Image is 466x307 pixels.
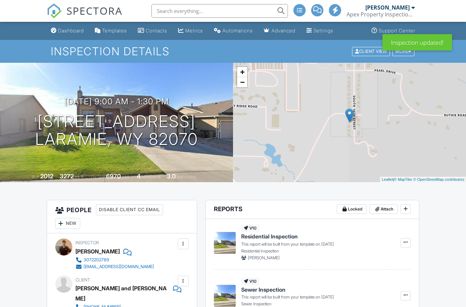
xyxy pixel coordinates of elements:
a: Client View [351,48,392,54]
div: Templates [102,28,127,33]
a: Zoom in [237,67,247,77]
div: New [55,218,80,229]
span: Inspector [75,240,99,245]
div: [PERSON_NAME] [75,246,120,257]
a: © MapTiler [394,177,412,181]
span: sq.ft. [122,174,130,179]
a: 3072202789 [75,257,154,263]
div: Inspection updated! [382,34,452,50]
div: 3272 [60,173,74,180]
div: 6970 [106,173,121,180]
span: bedrooms [142,174,160,179]
h3: [DATE] 9:00 am - 1:30 pm [64,97,169,106]
span: sq. ft. [75,174,84,179]
input: Search everything... [151,4,288,18]
h3: People [47,200,197,233]
div: Apex Property Inspection L.L.C. Laramie [347,11,415,18]
span: bathrooms [177,174,196,179]
a: Settings [304,25,336,37]
div: [PERSON_NAME] and [PERSON_NAME] [75,283,170,304]
div: | [380,177,466,182]
div: Automations [222,28,253,33]
a: Dashboard [48,25,87,37]
a: SPECTORA [47,9,122,24]
span: SPECTORA [67,3,122,18]
h1: Inspection Details [51,45,415,57]
a: Leaflet [382,177,393,181]
div: Contacts [146,28,167,33]
div: More [392,47,414,56]
div: Disable Client CC Email [96,204,163,215]
a: Support Center [369,25,418,37]
a: [EMAIL_ADDRESS][DOMAIN_NAME] [75,263,154,270]
a: Templates [92,25,130,37]
span: Built [32,174,39,179]
h1: [STREET_ADDRESS] Laramie, WY 82070 [35,113,198,149]
div: Metrics [185,28,203,33]
a: Automations (Advanced) [211,25,256,37]
img: The Best Home Inspection Software - Spectora [47,3,62,18]
div: Dashboard [58,28,84,33]
div: Advanced [272,28,295,33]
span: Client [75,277,90,282]
div: Client View [352,47,390,56]
div: 3072202789 [84,257,109,263]
div: 4 [137,173,141,180]
div: 2012 [40,173,53,180]
a: Metrics [175,25,206,37]
div: 3.0 [167,173,176,180]
a: Contacts [135,25,170,37]
div: Settings [314,28,333,33]
a: © OpenStreetMap contributors [413,177,464,181]
a: Zoom out [237,77,247,87]
a: Advanced [261,25,298,37]
div: Support Center [379,28,415,33]
div: [EMAIL_ADDRESS][DOMAIN_NAME] [84,264,154,269]
div: [PERSON_NAME] [365,4,410,11]
span: Lot Size [91,174,105,179]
